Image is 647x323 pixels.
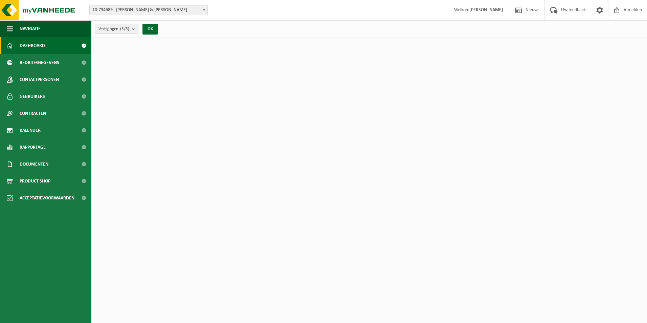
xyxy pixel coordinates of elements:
[95,24,138,34] button: Vestigingen(5/5)
[20,71,59,88] span: Contactpersonen
[469,7,503,13] strong: [PERSON_NAME]
[20,37,45,54] span: Dashboard
[20,190,74,207] span: Acceptatievoorwaarden
[20,54,59,71] span: Bedrijfsgegevens
[90,5,207,15] span: 10-734689 - ROGER & ROGER - MOUSCRON
[20,105,46,122] span: Contracten
[120,27,129,31] count: (5/5)
[20,20,41,37] span: Navigatie
[20,173,50,190] span: Product Shop
[89,5,208,15] span: 10-734689 - ROGER & ROGER - MOUSCRON
[20,139,46,156] span: Rapportage
[20,156,48,173] span: Documenten
[20,88,45,105] span: Gebruikers
[98,24,129,34] span: Vestigingen
[20,122,41,139] span: Kalender
[142,24,158,35] button: OK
